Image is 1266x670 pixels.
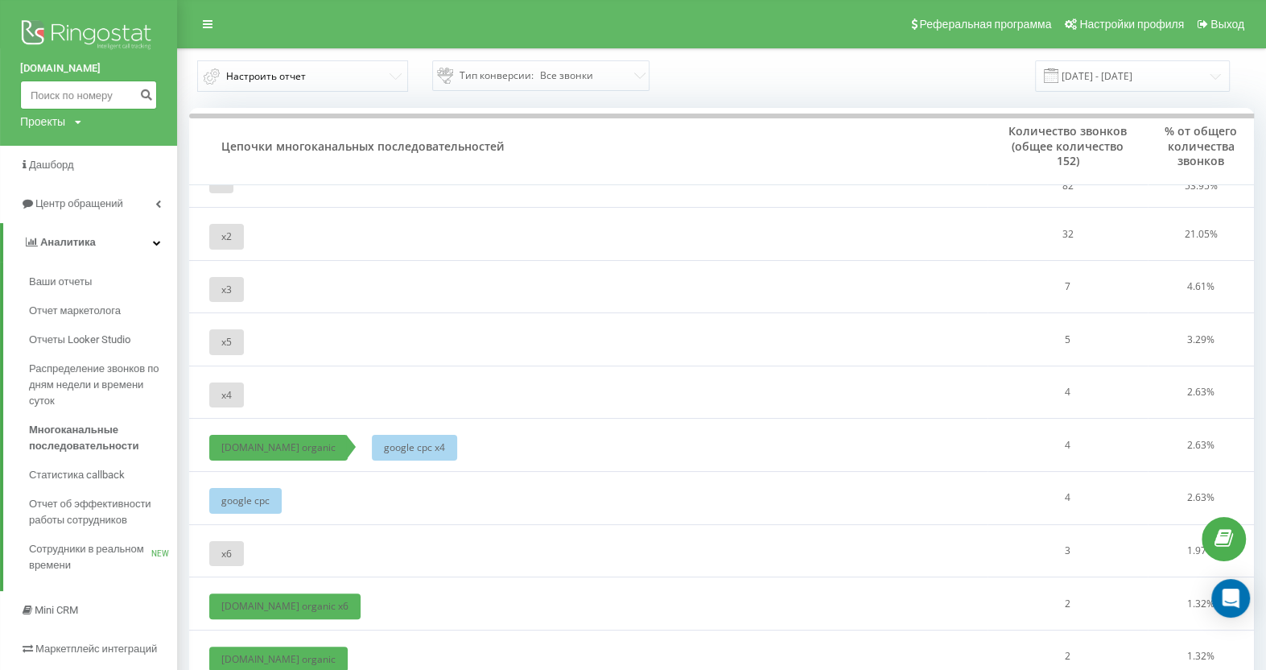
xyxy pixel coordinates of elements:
span: x 6 [338,599,348,613]
td: 21.05 % [1148,208,1254,261]
td: 32 [988,208,1147,261]
div: Все звонки [437,66,632,85]
span: Аналитика [40,236,96,248]
td: 3.29 % [1148,313,1254,366]
a: Ваши отчеты [29,267,177,296]
span: x 5 [221,335,232,349]
span: % от общего количества звонков [1160,124,1241,168]
span: Mini CRM [35,604,78,616]
a: Аналитика [3,223,177,262]
span: Маркетплейс интеграций [35,643,157,655]
span: x 4 [435,440,445,454]
td: 1.97 % [1148,524,1254,577]
td: 3 [988,524,1147,577]
span: Количество звонков (общее количество 152 ) [1003,124,1132,168]
div: google cpc [372,435,457,461]
td: 7 [988,260,1147,313]
td: 2.63 % [1148,471,1254,524]
span: Сотрудники в реальном времени [29,541,151,573]
a: Статистика callback [29,461,177,490]
td: 5 [988,313,1147,366]
span: Центр обращений [35,197,123,209]
img: Ringostat logo [20,16,157,56]
a: Отчеты Looker Studio [29,325,177,354]
td: 2.63 % [1148,419,1254,472]
a: Сотрудники в реальном времениNEW [29,535,177,580]
span: Выход [1210,18,1244,31]
span: Отчеты Looker Studio [29,332,130,348]
a: Отчет маркетолога [29,296,177,325]
td: 1.32 % [1148,577,1254,631]
td: 2 [988,577,1147,631]
div: Проекты [20,114,65,130]
input: Поиск по номеру [20,81,157,110]
span: Дашборд [29,159,74,171]
span: Распределение звонков по дням недели и времени суток [29,361,169,409]
span: x 3 [221,283,232,296]
span: Многоканальные последовательности [29,422,169,454]
span: Цепочки многоканальных последовательностей [221,139,904,154]
span: Статистика callback [29,467,125,483]
a: [DOMAIN_NAME] [20,60,157,77]
span: Тип конверсии : [460,66,534,85]
button: Настроить отчет [197,60,408,92]
span: x 6 [221,547,232,560]
td: 4.61 % [1148,260,1254,313]
span: x 2 [221,230,232,243]
div: [DOMAIN_NAME] organic [209,593,361,619]
a: Отчет об эффективности работы сотрудников [29,490,177,535]
span: Настроить отчет [226,70,306,83]
td: 2.63 % [1148,366,1254,419]
span: Отчет об эффективности работы сотрудников [29,496,169,528]
div: [DOMAIN_NAME] organic [209,435,348,461]
td: 4 [988,471,1147,524]
a: Распределение звонков по дням недели и времени суток [29,354,177,416]
div: Open Intercom Messenger [1211,579,1250,618]
td: 4 [988,366,1147,419]
div: google cpc [209,488,282,514]
span: x 4 [221,388,232,402]
span: Отчет маркетолога [29,303,121,319]
a: Многоканальные последовательности [29,416,177,461]
span: Ваши отчеты [29,274,92,290]
td: 4 [988,419,1147,472]
span: Реферальная программа [919,18,1051,31]
span: Настройки профиля [1079,18,1184,31]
